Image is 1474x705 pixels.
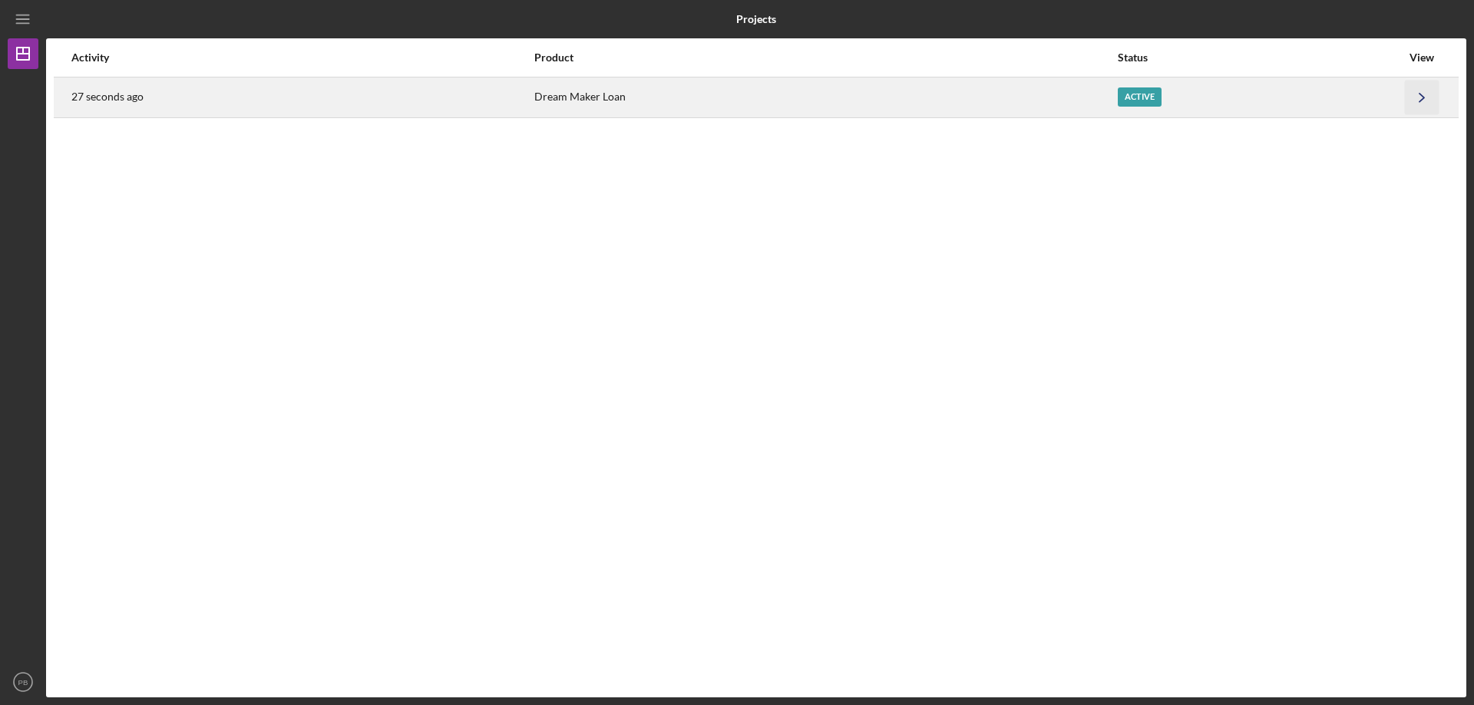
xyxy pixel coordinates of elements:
[1118,87,1162,107] div: Active
[71,51,533,64] div: Activity
[8,667,38,697] button: PB
[18,678,28,687] text: PB
[736,13,776,25] b: Projects
[71,91,144,103] time: 2025-08-11 02:27
[534,78,1116,117] div: Dream Maker Loan
[1403,51,1441,64] div: View
[1118,51,1401,64] div: Status
[534,51,1116,64] div: Product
